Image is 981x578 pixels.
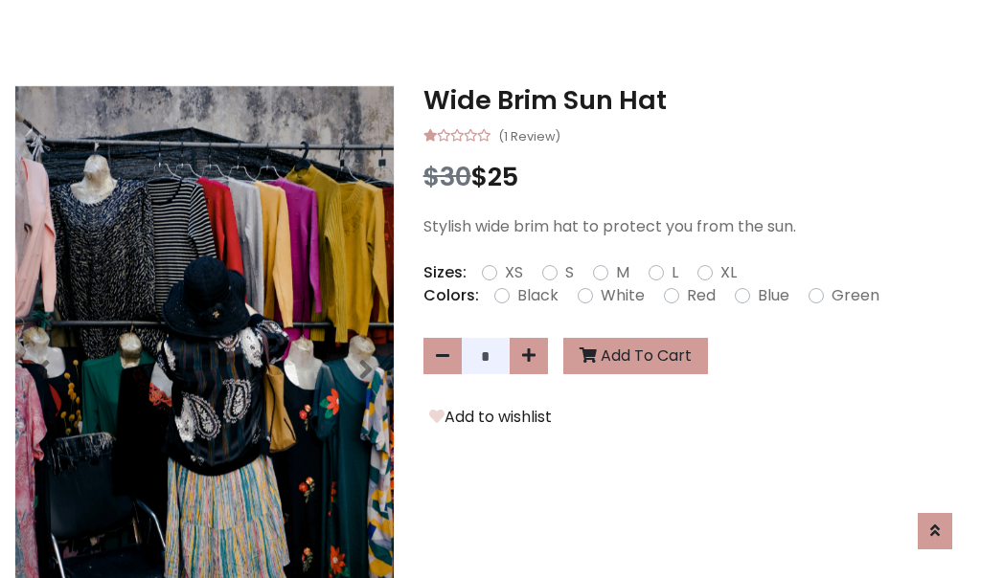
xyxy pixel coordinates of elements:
[423,215,967,238] p: Stylish wide brim hat to protect you from the sun.
[423,405,558,430] button: Add to wishlist
[423,159,471,194] span: $30
[601,284,645,307] label: White
[758,284,789,307] label: Blue
[687,284,716,307] label: Red
[423,261,467,284] p: Sizes:
[423,284,479,307] p: Colors:
[832,284,879,307] label: Green
[720,261,737,284] label: XL
[565,261,574,284] label: S
[517,284,559,307] label: Black
[498,123,560,146] small: (1 Review)
[672,261,678,284] label: L
[505,261,523,284] label: XS
[423,85,967,116] h3: Wide Brim Sun Hat
[488,159,518,194] span: 25
[616,261,629,284] label: M
[423,162,967,192] h3: $
[563,338,708,374] button: Add To Cart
